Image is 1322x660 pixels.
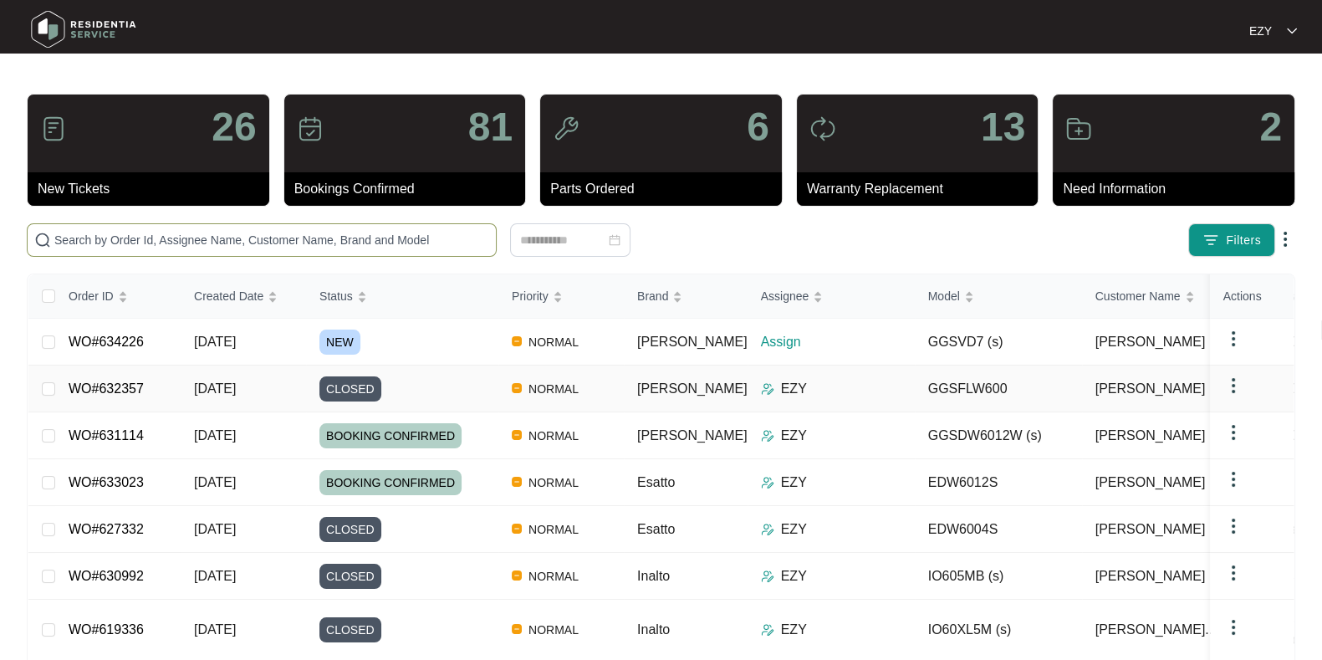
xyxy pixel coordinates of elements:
[781,426,807,446] p: EZY
[69,569,144,583] a: WO#630992
[512,383,522,393] img: Vercel Logo
[319,287,353,305] span: Status
[781,379,807,399] p: EZY
[522,566,585,586] span: NORMAL
[748,274,915,319] th: Assignee
[522,332,585,352] span: NORMAL
[194,569,236,583] span: [DATE]
[194,287,263,305] span: Created Date
[194,428,236,443] span: [DATE]
[194,335,236,349] span: [DATE]
[319,423,462,448] span: BOOKING CONFIRMED
[1259,107,1282,147] p: 2
[512,570,522,581] img: Vercel Logo
[1065,115,1092,142] img: icon
[319,617,381,642] span: CLOSED
[928,287,960,305] span: Model
[1095,620,1217,640] span: [PERSON_NAME]...
[1095,426,1206,446] span: [PERSON_NAME]
[1095,519,1206,540] span: [PERSON_NAME]
[522,426,585,446] span: NORMAL
[1095,566,1206,586] span: [PERSON_NAME]
[522,620,585,640] span: NORMAL
[1082,274,1249,319] th: Customer Name
[1223,422,1243,443] img: dropdown arrow
[761,523,774,536] img: Assigner Icon
[553,115,579,142] img: icon
[319,564,381,589] span: CLOSED
[761,332,915,352] p: Assign
[194,522,236,536] span: [DATE]
[809,115,836,142] img: icon
[915,366,1082,412] td: GGSFLW600
[38,179,269,199] p: New Tickets
[522,519,585,540] span: NORMAL
[761,429,774,443] img: Assigner Icon
[69,287,114,305] span: Order ID
[1287,27,1297,35] img: dropdown arrow
[512,477,522,487] img: Vercel Logo
[1095,379,1206,399] span: [PERSON_NAME]
[1063,179,1294,199] p: Need Information
[468,107,513,147] p: 81
[512,430,522,440] img: Vercel Logo
[512,287,549,305] span: Priority
[69,622,144,637] a: WO#619336
[319,376,381,402] span: CLOSED
[1202,232,1219,248] img: filter icon
[319,470,462,495] span: BOOKING CONFIRMED
[69,381,144,396] a: WO#632357
[522,379,585,399] span: NORMAL
[637,622,670,637] span: Inalto
[54,231,489,249] input: Search by Order Id, Assignee Name, Customer Name, Brand and Model
[319,517,381,542] span: CLOSED
[781,566,807,586] p: EZY
[637,475,675,489] span: Esatto
[781,473,807,493] p: EZY
[915,506,1082,553] td: EDW6004S
[1223,329,1243,349] img: dropdown arrow
[69,522,144,536] a: WO#627332
[512,524,522,534] img: Vercel Logo
[1226,232,1261,249] span: Filters
[55,274,181,319] th: Order ID
[637,428,748,443] span: [PERSON_NAME]
[512,336,522,346] img: Vercel Logo
[637,381,748,396] span: [PERSON_NAME]
[1275,229,1295,249] img: dropdown arrow
[306,274,498,319] th: Status
[1223,563,1243,583] img: dropdown arrow
[1210,274,1294,319] th: Actions
[34,232,51,248] img: search-icon
[915,412,1082,459] td: GGSDW6012W (s)
[1095,473,1206,493] span: [PERSON_NAME]
[1095,332,1206,352] span: [PERSON_NAME]
[1249,23,1272,39] p: EZY
[981,107,1025,147] p: 13
[40,115,67,142] img: icon
[915,459,1082,506] td: EDW6012S
[498,274,624,319] th: Priority
[761,623,774,637] img: Assigner Icon
[25,4,142,54] img: residentia service logo
[1095,287,1181,305] span: Customer Name
[181,274,306,319] th: Created Date
[915,553,1082,600] td: IO605MB (s)
[69,475,144,489] a: WO#633023
[781,620,807,640] p: EZY
[319,330,360,355] span: NEW
[1223,617,1243,637] img: dropdown arrow
[915,319,1082,366] td: GGSVD7 (s)
[637,522,675,536] span: Esatto
[512,624,522,634] img: Vercel Logo
[637,287,668,305] span: Brand
[522,473,585,493] span: NORMAL
[637,335,748,349] span: [PERSON_NAME]
[212,107,256,147] p: 26
[761,476,774,489] img: Assigner Icon
[194,475,236,489] span: [DATE]
[297,115,324,142] img: icon
[747,107,769,147] p: 6
[1223,516,1243,536] img: dropdown arrow
[1223,376,1243,396] img: dropdown arrow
